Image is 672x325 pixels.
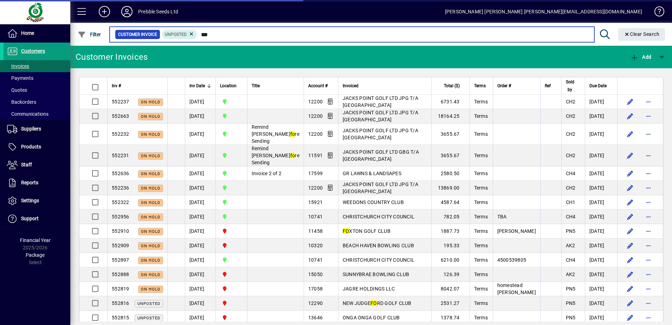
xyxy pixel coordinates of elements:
td: 126.39 [431,267,469,282]
button: Edit [625,225,636,237]
span: Payments [7,75,33,81]
span: [PERSON_NAME] [497,228,536,234]
span: 552816 [112,300,129,306]
button: Edit [625,312,636,323]
span: Invoiced [343,82,358,90]
span: On hold [141,258,160,263]
span: JACKS POINT GOLF LTD JPG T/A [GEOGRAPHIC_DATA] [343,95,418,108]
div: Total ($) [436,82,466,90]
button: More options [643,225,654,237]
button: Edit [625,240,636,251]
span: TBA [497,214,507,219]
div: Sold by [566,78,581,94]
span: Terms [474,171,488,176]
span: AK2 [566,243,575,248]
span: 13646 [308,315,323,320]
span: CHRISTCHURCH [220,112,243,120]
span: CH2 [566,113,576,119]
span: Package [26,252,45,258]
span: Backorders [7,99,36,105]
button: Edit [625,269,636,280]
span: CH4 [566,214,576,219]
td: [DATE] [185,181,215,195]
td: 3655.67 [431,145,469,166]
span: CH4 [566,171,576,176]
td: 4587.64 [431,195,469,210]
span: CHRISTCHURCH [220,98,243,106]
span: On hold [141,100,160,104]
span: PALMERSTON NORTH [220,299,243,307]
button: Profile [116,5,138,18]
span: 4500539805 [497,257,526,263]
span: 10741 [308,257,323,263]
span: 17058 [308,286,323,292]
span: homestead [PERSON_NAME] [497,282,536,295]
span: Terms [474,272,488,277]
button: More options [643,298,654,309]
button: Add [93,5,116,18]
td: [DATE] [185,296,215,311]
em: fo [290,153,295,158]
span: On hold [141,215,160,219]
a: Quotes [4,84,70,96]
a: Staff [4,156,70,174]
span: GR LAWNS & LANDSAPES [343,171,401,176]
td: [DATE] [585,109,617,123]
span: 12290 [308,300,323,306]
span: On hold [141,132,160,137]
td: [DATE] [185,224,215,238]
span: Staff [21,162,32,167]
span: Reports [21,180,38,185]
span: Clear Search [624,31,660,37]
button: Edit [625,110,636,122]
span: Terms [474,257,488,263]
span: JACKS POINT GOLF LTD JPG T/A [GEOGRAPHIC_DATA] [343,128,418,140]
span: XTON GOLF CLUB [343,228,390,234]
span: JACKS POINT GOLF LTD JPG T/A [GEOGRAPHIC_DATA] [343,110,418,122]
span: 552956 [112,214,129,219]
span: Terms [474,82,486,90]
button: Filter [76,28,103,41]
div: Invoiced [343,82,427,90]
span: 552909 [112,243,129,248]
div: Prebble Seeds Ltd [138,6,178,17]
span: 552815 [112,315,129,320]
span: Quotes [7,87,27,93]
span: CHRISTCHURCH [220,170,243,177]
td: [DATE] [585,311,617,325]
span: Terms [474,153,488,158]
mat-chip: Customer Invoice Status: Unposted [162,30,198,39]
span: Terms [474,113,488,119]
button: Edit [625,283,636,294]
button: More options [643,96,654,107]
td: 2580.50 [431,166,469,181]
span: PALMERSTON NORTH [220,242,243,249]
span: AK2 [566,272,575,277]
span: PALMERSTON NORTH [220,285,243,293]
span: 17599 [308,171,323,176]
span: Invoices [7,63,29,69]
span: CHRISTCHURCH CITY COUNCIL [343,257,414,263]
span: On hold [141,229,160,234]
span: CH2 [566,131,576,137]
span: PN5 [566,300,576,306]
span: 15921 [308,199,323,205]
div: Title [252,82,299,90]
td: [DATE] [185,238,215,253]
td: 13869.00 [431,181,469,195]
span: Terms [474,99,488,104]
div: Order # [497,82,536,90]
span: CH2 [566,153,576,158]
span: CHRISTCHURCH [220,213,243,221]
td: [DATE] [585,145,617,166]
span: Financial Year [20,237,51,243]
button: Edit [625,128,636,140]
button: Edit [625,298,636,309]
span: Remind [PERSON_NAME] re Sending [252,124,299,144]
td: 1378.74 [431,311,469,325]
div: Customer Invoices [76,51,148,63]
span: CHRISTCHURCH [220,130,243,138]
span: Total ($) [444,82,460,90]
button: Edit [625,254,636,266]
button: More options [643,269,654,280]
